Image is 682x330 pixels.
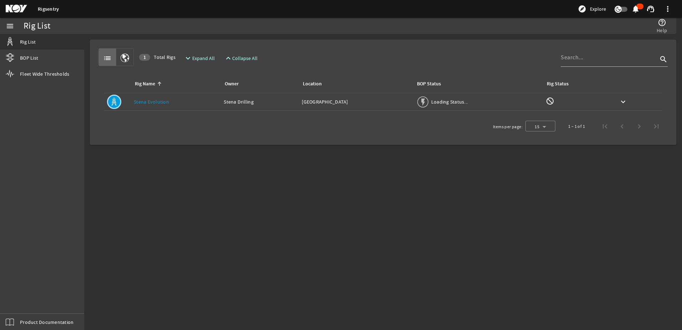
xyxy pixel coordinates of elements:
mat-icon: expand_more [184,54,189,62]
span: Product Documentation [20,319,73,326]
mat-icon: menu [6,22,14,30]
mat-icon: Rig Monitoring not available for this rig [546,97,554,105]
button: Explore [575,3,609,15]
span: Total Rigs [139,54,175,61]
div: Rig Name [135,80,155,88]
div: Owner [225,80,239,88]
a: Rigsentry [38,6,59,12]
span: Expand All [192,55,215,62]
a: Stena Evolution [134,99,169,105]
mat-icon: explore [578,5,586,13]
input: Search... [561,53,658,62]
div: Rig Name [134,80,215,88]
i: search [659,55,668,64]
span: Rig List [20,38,36,45]
div: Location [302,80,407,88]
div: Owner [224,80,293,88]
div: Rig List [24,22,50,30]
div: Rig Status [547,80,569,88]
div: 1 – 1 of 1 [568,123,585,130]
mat-icon: keyboard_arrow_down [619,97,627,106]
span: Explore [590,5,606,12]
mat-icon: support_agent [646,5,655,13]
span: Collapse All [232,55,258,62]
mat-icon: notifications [631,5,640,13]
div: Items per page: [493,123,523,130]
mat-icon: help_outline [658,18,666,27]
button: more_vert [659,0,676,17]
mat-icon: expand_less [224,54,230,62]
div: [GEOGRAPHIC_DATA] [302,98,410,105]
span: Loading Status... [431,99,468,105]
button: Expand All [181,52,218,65]
div: Stena Drilling [224,98,296,105]
button: Collapse All [221,52,261,65]
mat-icon: list [103,54,112,62]
div: Location [303,80,322,88]
div: 1 [139,54,150,61]
span: BOP List [20,54,38,61]
span: Help [657,27,667,34]
div: BOP Status [417,80,441,88]
span: Fleet Wide Thresholds [20,70,69,77]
